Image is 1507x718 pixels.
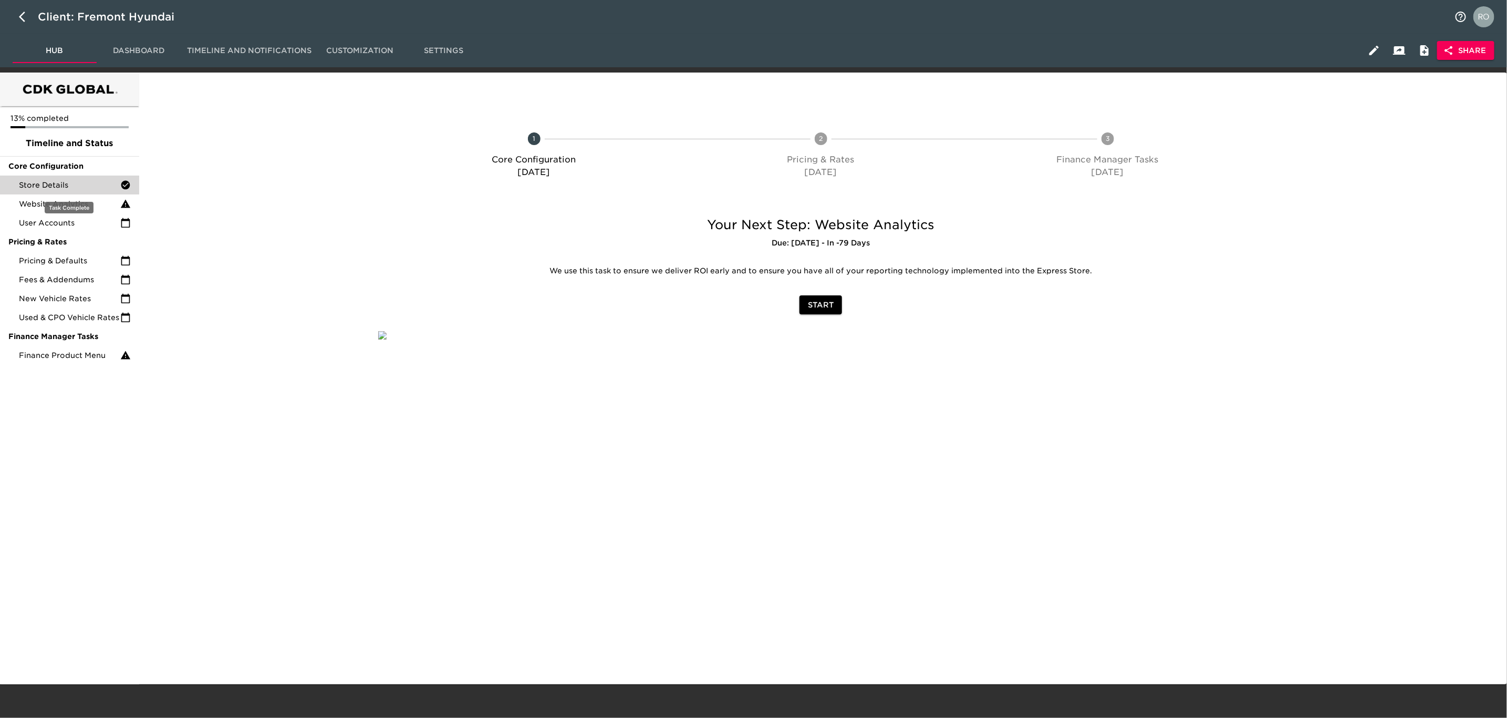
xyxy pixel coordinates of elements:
img: qkibX1zbU72zw90W6Gan%2FTemplates%2FRjS7uaFIXtg43HUzxvoG%2F3e51d9d6-1114-4229-a5bf-f5ca567b6beb.jpg [378,331,387,340]
span: Core Configuration [8,161,131,171]
p: 13% completed [11,113,129,124]
span: New Vehicle Rates [19,293,120,304]
span: Pricing & Rates [8,237,131,247]
span: Pricing & Defaults [19,255,120,266]
span: Timeline and Status [8,137,131,150]
span: User Accounts [19,218,120,228]
span: Timeline and Notifications [187,44,311,57]
button: Edit Hub [1362,38,1387,63]
p: [DATE] [682,166,960,179]
span: Hub [19,44,90,57]
p: We use this task to ensure we deliver ROI early and to ensure you have all of your reporting tech... [386,266,1256,276]
img: Profile [1473,6,1494,27]
span: Customization [324,44,396,57]
text: 1 [533,135,535,142]
button: Share [1437,41,1494,60]
button: Internal Notes and Comments [1412,38,1437,63]
span: Start [808,299,834,312]
span: Dashboard [103,44,174,57]
p: Pricing & Rates [682,153,960,166]
span: Settings [408,44,480,57]
button: Client View [1387,38,1412,63]
button: Start [799,295,842,315]
span: Finance Manager Tasks [8,331,131,342]
text: 2 [819,135,823,142]
div: Client: Fremont Hyundai [38,8,189,25]
span: Used & CPO Vehicle Rates [19,312,120,323]
button: notifications [1448,4,1473,29]
span: Store Details [19,180,120,190]
span: Website Analytics [19,199,120,209]
h6: Due: [DATE] - In -79 Days [378,238,1264,249]
text: 3 [1106,135,1110,142]
span: Share [1446,44,1486,57]
span: Fees & Addendums [19,274,120,285]
h5: Your Next Step: Website Analytics [378,217,1264,233]
p: [DATE] [969,166,1247,179]
p: [DATE] [395,166,673,179]
span: Finance Product Menu [19,350,120,361]
p: Core Configuration [395,153,673,166]
p: Finance Manager Tasks [969,153,1247,166]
